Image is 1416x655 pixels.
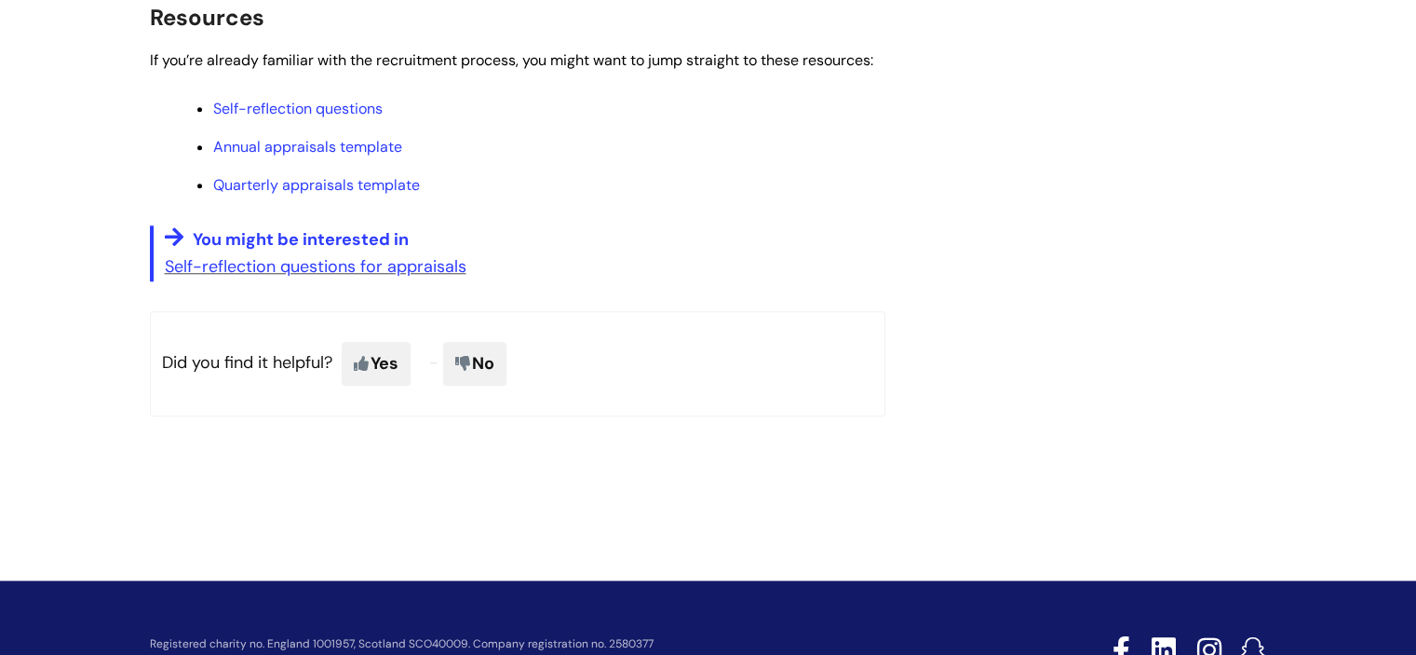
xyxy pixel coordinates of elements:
span: If you’re already familiar with the recruitment process, you might want to jump straight to these... [150,50,873,70]
span: You might be interested in [193,228,409,251]
span: No [443,342,506,385]
p: Did you find it helpful? [150,311,885,416]
a: Self-reflection questions [213,99,383,118]
span: Resources [150,3,264,32]
p: Registered charity no. England 1001957, Scotland SCO40009. Company registration no. 2580377 [150,638,980,650]
a: Quarterly appraisals template [213,175,420,195]
a: Annual appraisals template [213,137,402,157]
span: Yes [342,342,411,385]
a: Self-reflection questions for appraisals [165,255,466,278]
